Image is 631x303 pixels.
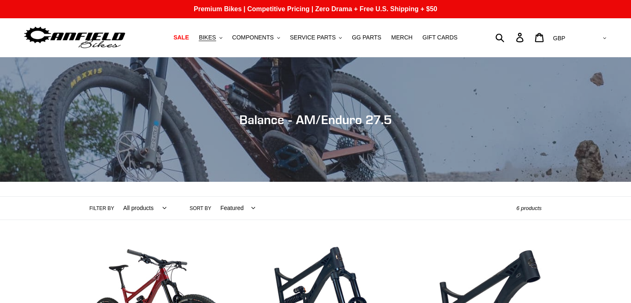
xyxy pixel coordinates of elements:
[228,32,284,43] button: COMPONENTS
[352,34,381,41] span: GG PARTS
[422,34,458,41] span: GIFT CARDS
[232,34,274,41] span: COMPONENTS
[23,24,127,51] img: Canfield Bikes
[516,205,542,211] span: 6 products
[195,32,226,43] button: BIKES
[190,205,211,212] label: Sort by
[348,32,385,43] a: GG PARTS
[286,32,346,43] button: SERVICE PARTS
[418,32,462,43] a: GIFT CARDS
[290,34,336,41] span: SERVICE PARTS
[169,32,193,43] a: SALE
[391,34,412,41] span: MERCH
[199,34,216,41] span: BIKES
[90,205,115,212] label: Filter by
[387,32,417,43] a: MERCH
[239,112,392,127] span: Balance - AM/Enduro 27.5
[500,28,521,46] input: Search
[173,34,189,41] span: SALE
